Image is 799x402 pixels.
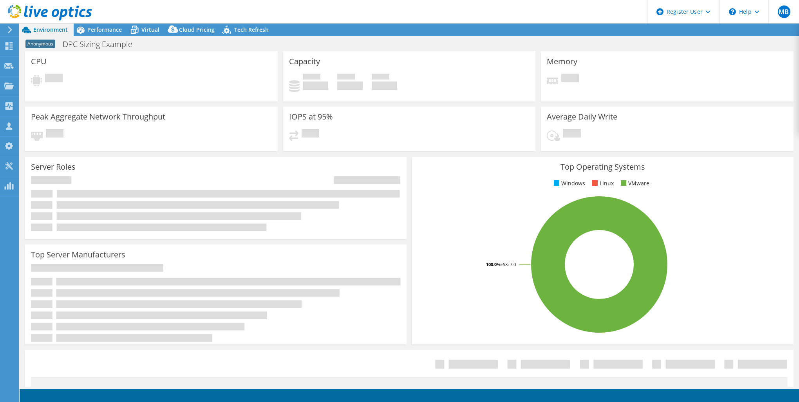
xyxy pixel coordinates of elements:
h3: Top Operating Systems [418,163,788,171]
li: VMware [619,179,649,188]
span: Cloud Pricing [179,26,215,33]
h3: Server Roles [31,163,76,171]
span: Virtual [141,26,159,33]
span: MB [778,5,790,18]
span: Pending [563,129,581,139]
tspan: ESXi 7.0 [501,261,516,267]
h3: CPU [31,57,47,66]
h4: 0 GiB [337,81,363,90]
span: Pending [302,129,319,139]
h3: Top Server Manufacturers [31,250,125,259]
tspan: 100.0% [486,261,501,267]
span: Anonymous [25,40,55,48]
span: Pending [45,74,63,84]
h3: Average Daily Write [547,112,617,121]
span: Tech Refresh [234,26,269,33]
h4: 0 GiB [372,81,397,90]
h4: 0 GiB [303,81,328,90]
li: Windows [552,179,585,188]
span: Used [303,74,320,81]
h3: Capacity [289,57,320,66]
span: Total [372,74,389,81]
svg: \n [729,8,736,15]
h3: Peak Aggregate Network Throughput [31,112,165,121]
h3: Memory [547,57,577,66]
h3: IOPS at 95% [289,112,333,121]
span: Free [337,74,355,81]
span: Performance [87,26,122,33]
li: Linux [590,179,614,188]
span: Environment [33,26,68,33]
h1: DPC Sizing Example [59,40,145,49]
span: Pending [561,74,579,84]
span: Pending [46,129,63,139]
